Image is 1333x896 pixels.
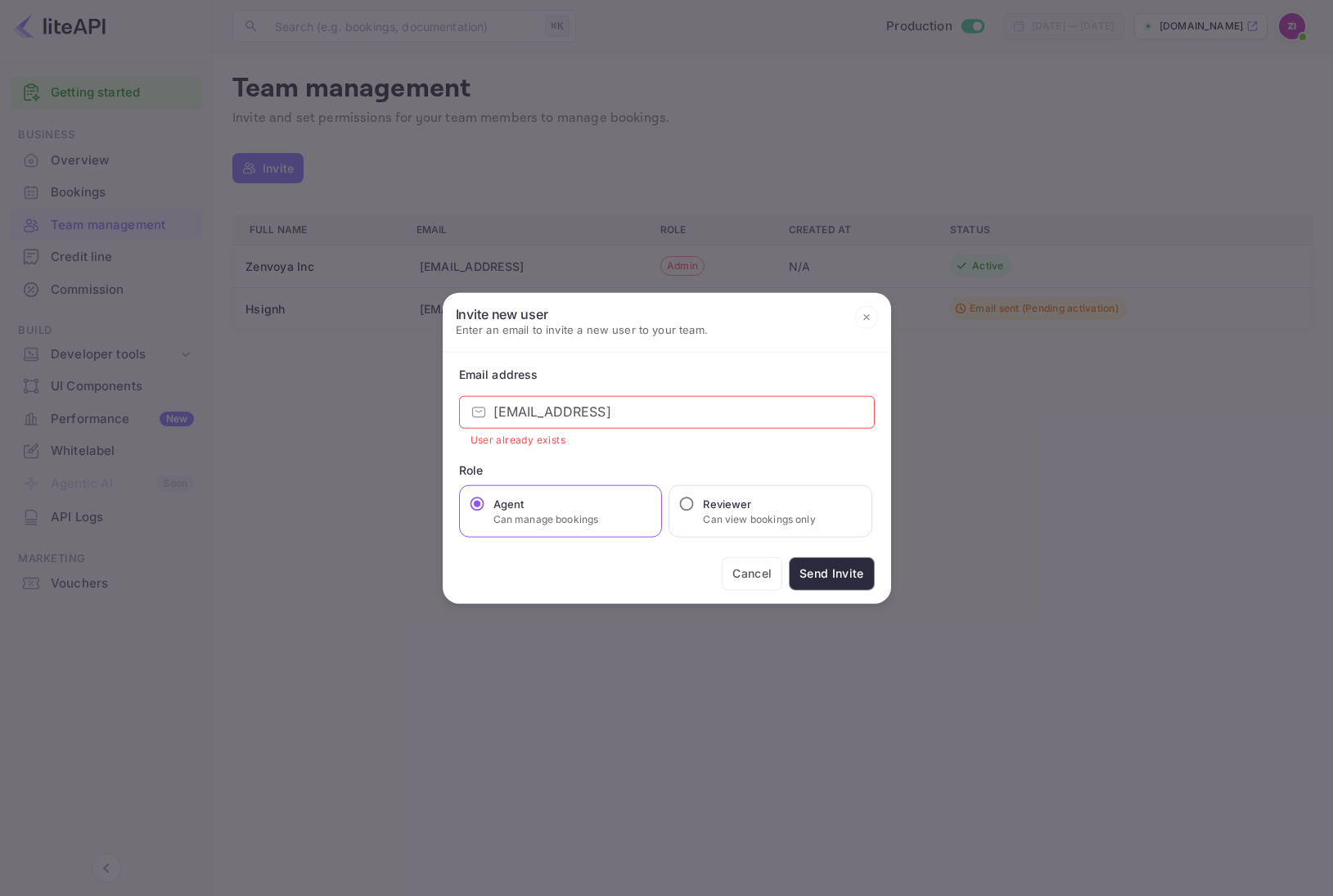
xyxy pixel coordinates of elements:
h6: Invite new user [456,306,708,322]
button: Send Invite [789,556,874,590]
input: example@nuitee.com [493,395,875,428]
div: Role [459,461,875,478]
h6: Reviewer [703,495,815,511]
p: User already exists [471,431,863,448]
button: Cancel [722,556,782,590]
div: Email address [459,365,875,382]
p: Can view bookings only [703,511,815,526]
p: Enter an email to invite a new user to your team. [456,322,708,339]
h6: Agent [493,495,599,511]
p: Can manage bookings [493,511,599,526]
